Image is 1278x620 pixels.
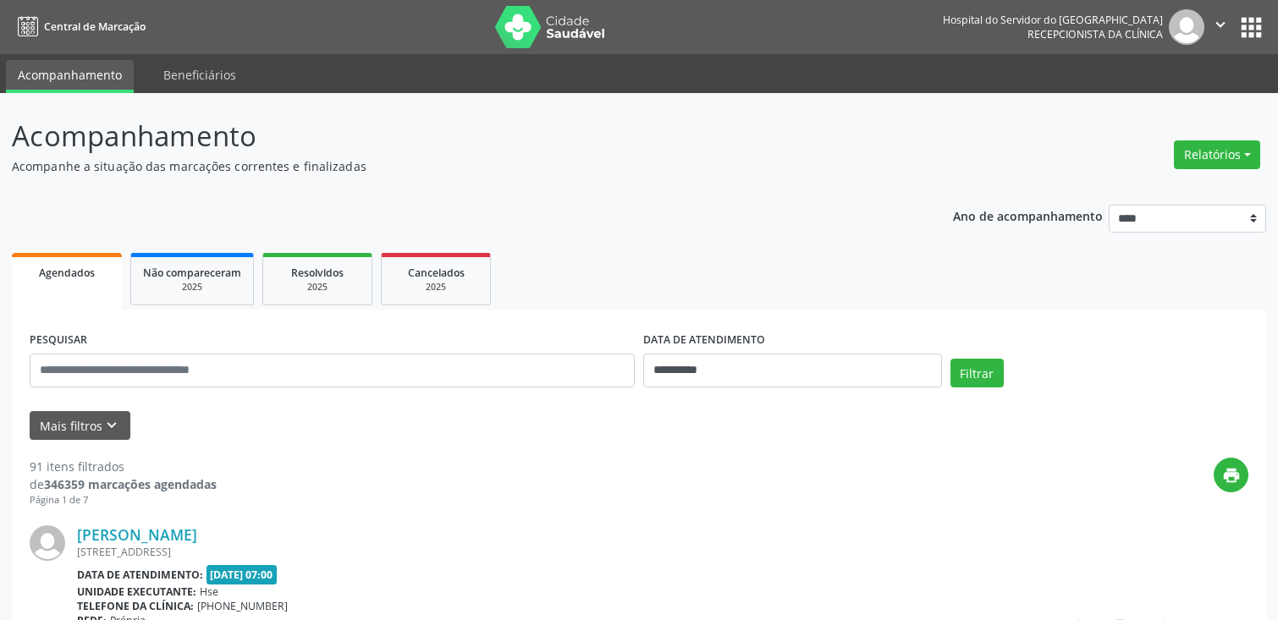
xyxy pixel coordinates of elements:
[200,584,218,599] span: Hse
[77,584,196,599] b: Unidade executante:
[30,475,217,493] div: de
[143,281,241,294] div: 2025
[197,599,288,613] span: [PHONE_NUMBER]
[44,19,146,34] span: Central de Marcação
[408,266,465,280] span: Cancelados
[943,13,1163,27] div: Hospital do Servidor do [GEOGRAPHIC_DATA]
[1027,27,1163,41] span: Recepcionista da clínica
[1169,9,1204,45] img: img
[1237,13,1266,42] button: apps
[30,525,65,561] img: img
[1211,15,1230,34] i: 
[30,458,217,475] div: 91 itens filtrados
[12,157,890,175] p: Acompanhe a situação das marcações correntes e finalizadas
[12,13,146,41] a: Central de Marcação
[77,525,197,544] a: [PERSON_NAME]
[30,411,130,441] button: Mais filtroskeyboard_arrow_down
[953,205,1103,226] p: Ano de acompanhamento
[1204,9,1237,45] button: 
[77,545,994,559] div: [STREET_ADDRESS]
[143,266,241,280] span: Não compareceram
[275,281,360,294] div: 2025
[77,599,194,613] b: Telefone da clínica:
[39,266,95,280] span: Agendados
[1214,458,1248,492] button: print
[12,115,890,157] p: Acompanhamento
[394,281,478,294] div: 2025
[77,568,203,582] b: Data de atendimento:
[30,327,87,354] label: PESQUISAR
[44,476,217,492] strong: 346359 marcações agendadas
[1174,140,1260,169] button: Relatórios
[207,565,278,584] span: [DATE] 07:00
[102,416,121,435] i: keyboard_arrow_down
[1222,466,1241,485] i: print
[950,359,1004,387] button: Filtrar
[151,60,248,90] a: Beneficiários
[30,493,217,508] div: Página 1 de 7
[643,327,765,354] label: DATA DE ATENDIMENTO
[6,60,134,93] a: Acompanhamento
[291,266,344,280] span: Resolvidos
